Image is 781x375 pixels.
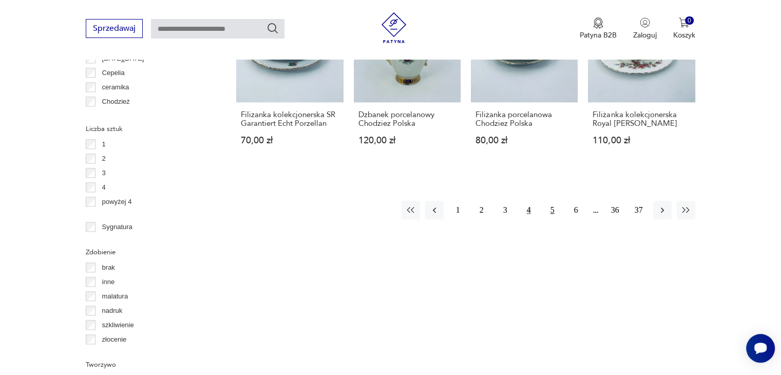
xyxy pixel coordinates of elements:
button: Patyna B2B [580,17,617,40]
p: inne [102,276,115,288]
p: złocenie [102,334,127,345]
p: Ćmielów [102,110,128,122]
p: Koszyk [673,30,695,40]
p: Patyna B2B [580,30,617,40]
button: 6 [567,201,585,219]
p: brak [102,262,115,273]
p: 3 [102,167,106,179]
a: Ikona medaluPatyna B2B [580,17,617,40]
div: 0 [685,16,694,25]
p: 2 [102,153,106,164]
button: 3 [496,201,515,219]
p: szkliwienie [102,320,134,331]
button: 37 [630,201,648,219]
p: Sygnatura [102,221,132,233]
p: 4 [102,182,106,193]
p: ceramika [102,82,129,93]
button: Zaloguj [633,17,657,40]
img: Ikona koszyka [679,17,689,28]
button: 36 [606,201,624,219]
button: 4 [520,201,538,219]
p: Zdobienie [86,247,212,258]
h3: Filizanka kolekcjonerska SR Garantiert Echt Porzellan [241,110,338,128]
h3: Filiżanka kolekcjonerska Royal [PERSON_NAME] [593,110,690,128]
h3: Dzbanek porcelanowy Chodziez Polska [358,110,456,128]
p: powyżej 4 [102,196,132,208]
p: Liczba sztuk [86,123,212,135]
a: Sprzedawaj [86,26,143,33]
p: Zaloguj [633,30,657,40]
p: Chodzież [102,96,130,107]
button: 2 [472,201,491,219]
p: Cepelia [102,67,125,79]
p: 120,00 zł [358,136,456,145]
img: Ikonka użytkownika [640,17,650,28]
iframe: Smartsupp widget button [746,334,775,363]
img: Ikona medalu [593,17,603,29]
p: malatura [102,291,128,302]
p: 1 [102,139,106,150]
button: 5 [543,201,562,219]
p: 80,00 zł [475,136,573,145]
h3: Filiżanka porcelanowa Chodziez Polska [475,110,573,128]
button: 0Koszyk [673,17,695,40]
img: Patyna - sklep z meblami i dekoracjami vintage [378,12,409,43]
p: nadruk [102,305,123,316]
p: Tworzywo [86,359,212,370]
button: Szukaj [266,22,279,34]
button: 1 [449,201,467,219]
button: Sprzedawaj [86,19,143,38]
p: 110,00 zł [593,136,690,145]
p: 70,00 zł [241,136,338,145]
